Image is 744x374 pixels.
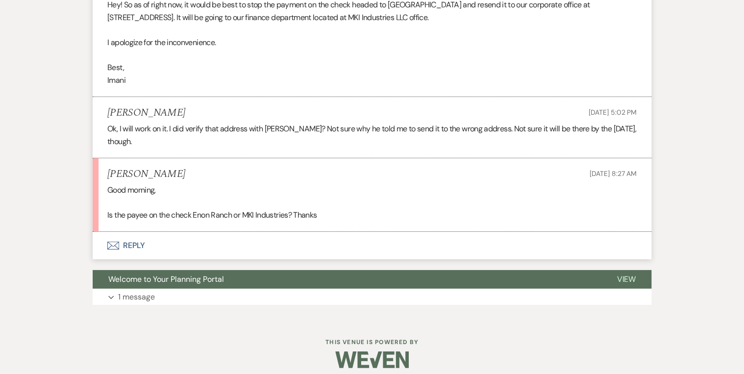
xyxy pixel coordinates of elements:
span: [DATE] 5:02 PM [589,108,637,117]
span: Welcome to Your Planning Portal [108,274,224,284]
p: Best, [107,61,637,74]
h5: [PERSON_NAME] [107,107,185,119]
p: 1 message [118,291,155,303]
button: 1 message [93,289,651,305]
button: Welcome to Your Planning Portal [93,270,601,289]
p: Good morning, [107,184,637,197]
button: View [601,270,651,289]
h5: [PERSON_NAME] [107,168,185,180]
p: Is the payee on the check Enon Ranch or MKI Industries? Thanks [107,209,637,222]
button: Reply [93,232,651,259]
p: Imani [107,74,637,87]
span: [DATE] 8:27 AM [590,169,637,178]
span: View [617,274,636,284]
p: Ok, I will work on it. I did verify that address with [PERSON_NAME]? Not sure why he told me to s... [107,123,637,148]
p: I apologize for the inconvenience. [107,36,637,49]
